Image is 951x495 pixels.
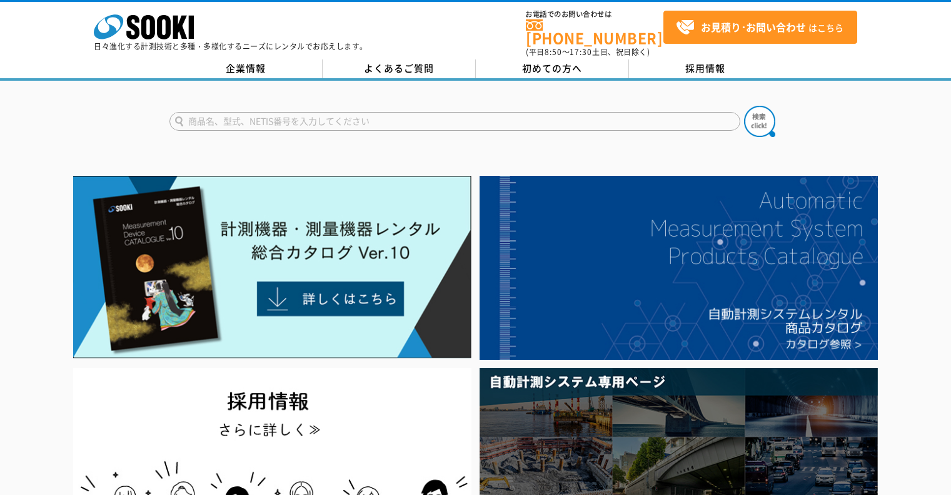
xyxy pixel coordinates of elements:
p: 日々進化する計測技術と多種・多様化するニーズにレンタルでお応えします。 [94,43,368,50]
img: 自動計測システムカタログ [480,176,878,360]
img: Catalog Ver10 [73,176,471,359]
img: btn_search.png [744,106,775,137]
span: はこちら [676,18,843,37]
span: 初めての方へ [522,61,582,75]
a: お見積り･お問い合わせはこちら [663,11,857,44]
span: 17:30 [570,46,592,58]
a: 初めての方へ [476,59,629,78]
strong: お見積り･お問い合わせ [701,19,806,34]
span: 8:50 [545,46,562,58]
a: 企業情報 [169,59,323,78]
a: [PHONE_NUMBER] [526,19,663,45]
a: よくあるご質問 [323,59,476,78]
a: 採用情報 [629,59,782,78]
span: お電話でのお問い合わせは [526,11,663,18]
input: 商品名、型式、NETIS番号を入力してください [169,112,740,131]
span: (平日 ～ 土日、祝日除く) [526,46,650,58]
